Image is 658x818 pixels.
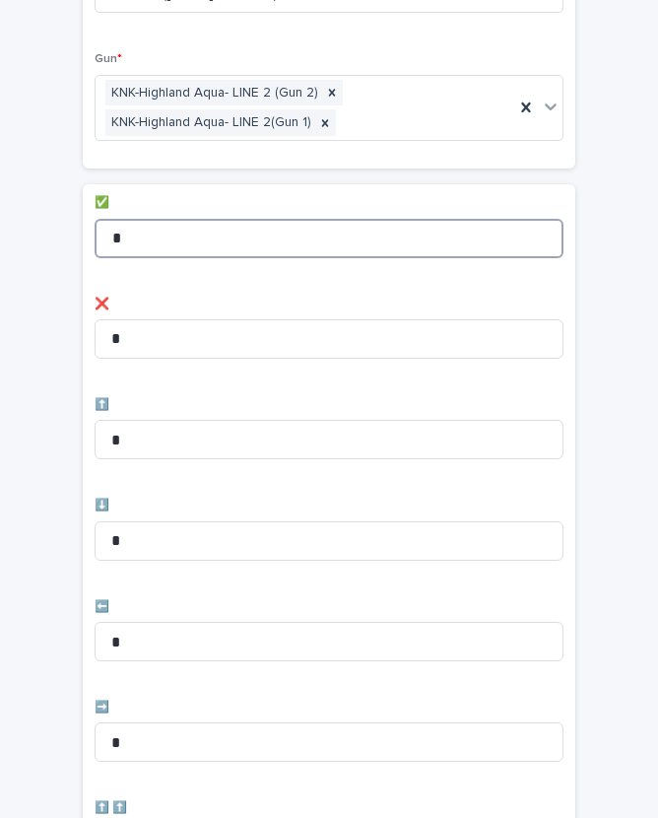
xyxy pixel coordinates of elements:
span: ⬆️ [95,399,109,411]
span: ⬅️ [95,601,109,613]
span: ❌ [95,299,109,310]
span: Gun [95,53,122,65]
span: ⬇️ [95,500,109,511]
div: KNK-Highland Aqua- LINE 2 (Gun 2) [105,80,321,106]
span: ⬆️ ⬆️ [95,802,127,814]
span: ➡️ [95,702,109,714]
span: ✅ [95,197,109,209]
div: KNK-Highland Aqua- LINE 2(Gun 1) [105,109,314,136]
